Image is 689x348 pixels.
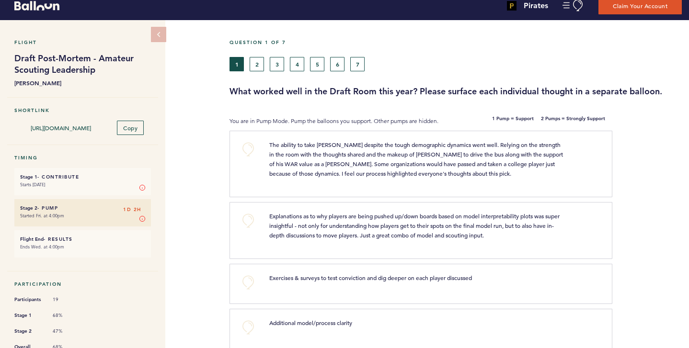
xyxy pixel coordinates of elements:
[117,121,144,135] button: Copy
[20,244,64,250] time: Ends Wed. at 4:00pm
[14,107,151,113] h5: Shortlink
[20,205,37,211] small: Stage 2
[230,86,682,97] h3: What worked well in the Draft Room this year? Please surface each individual thought in a separat...
[230,116,452,126] p: You are in Pump Mode. Pump the balloons you support. Other pumps are hidden.
[20,236,44,242] small: Flight End
[230,57,244,71] button: 1
[53,312,81,319] span: 68%
[14,1,59,11] svg: Balloon
[290,57,304,71] button: 4
[20,181,45,188] time: Starts [DATE]
[123,205,141,214] span: 1D 2H
[350,57,365,71] button: 7
[53,328,81,335] span: 47%
[310,57,324,71] button: 5
[230,39,682,45] h5: Question 1 of 7
[269,274,472,281] span: Exercises & surveys to test conviction and dig deeper on each player discussed
[53,296,81,303] span: 19
[7,0,59,11] a: Balloon
[14,155,151,161] h5: Timing
[14,78,151,88] b: [PERSON_NAME]
[269,141,564,177] span: The ability to take [PERSON_NAME] despite the tough demographic dynamics went well. Relying on th...
[20,205,145,211] h6: - Pump
[14,295,43,304] span: Participants
[250,57,264,71] button: 2
[14,311,43,320] span: Stage 1
[123,124,138,132] span: Copy
[492,116,534,126] b: 1 Pump = Support
[269,212,561,239] span: Explanations as to why players are being pushed up/down boards based on model interpretability pl...
[330,57,344,71] button: 6
[270,57,284,71] button: 3
[20,174,145,180] h6: - Contribute
[14,53,151,76] h1: Draft Post-Mortem - Amateur Scouting Leadership
[269,319,352,326] span: Additional model/process clarity
[541,116,605,126] b: 2 Pumps = Strongly Support
[14,39,151,45] h5: Flight
[14,281,151,287] h5: Participation
[20,213,64,219] time: Started Fri. at 4:00pm
[20,236,145,242] h6: - Results
[20,174,37,180] small: Stage 1
[14,326,43,336] span: Stage 2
